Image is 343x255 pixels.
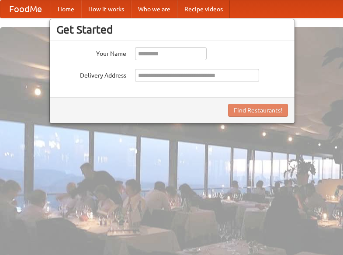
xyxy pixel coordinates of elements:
[0,0,51,18] a: FoodMe
[51,0,81,18] a: Home
[81,0,131,18] a: How it works
[228,104,288,117] button: Find Restaurants!
[56,69,126,80] label: Delivery Address
[131,0,177,18] a: Who we are
[56,47,126,58] label: Your Name
[56,23,288,36] h3: Get Started
[177,0,230,18] a: Recipe videos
